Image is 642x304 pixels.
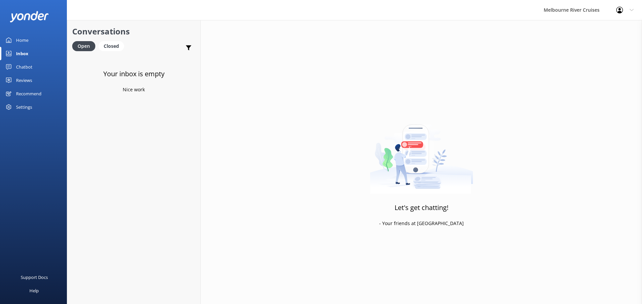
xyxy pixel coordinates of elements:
[16,100,32,114] div: Settings
[72,41,95,51] div: Open
[16,87,41,100] div: Recommend
[72,42,99,49] a: Open
[103,69,165,79] h3: Your inbox is empty
[16,60,32,74] div: Chatbot
[16,74,32,87] div: Reviews
[16,33,28,47] div: Home
[395,202,448,213] h3: Let's get chatting!
[72,25,195,38] h2: Conversations
[379,220,464,227] p: - Your friends at [GEOGRAPHIC_DATA]
[370,110,473,194] img: artwork of a man stealing a conversation from at giant smartphone
[16,47,28,60] div: Inbox
[99,42,127,49] a: Closed
[29,284,39,297] div: Help
[10,11,48,22] img: yonder-white-logo.png
[123,86,145,93] p: Nice work
[99,41,124,51] div: Closed
[21,271,48,284] div: Support Docs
